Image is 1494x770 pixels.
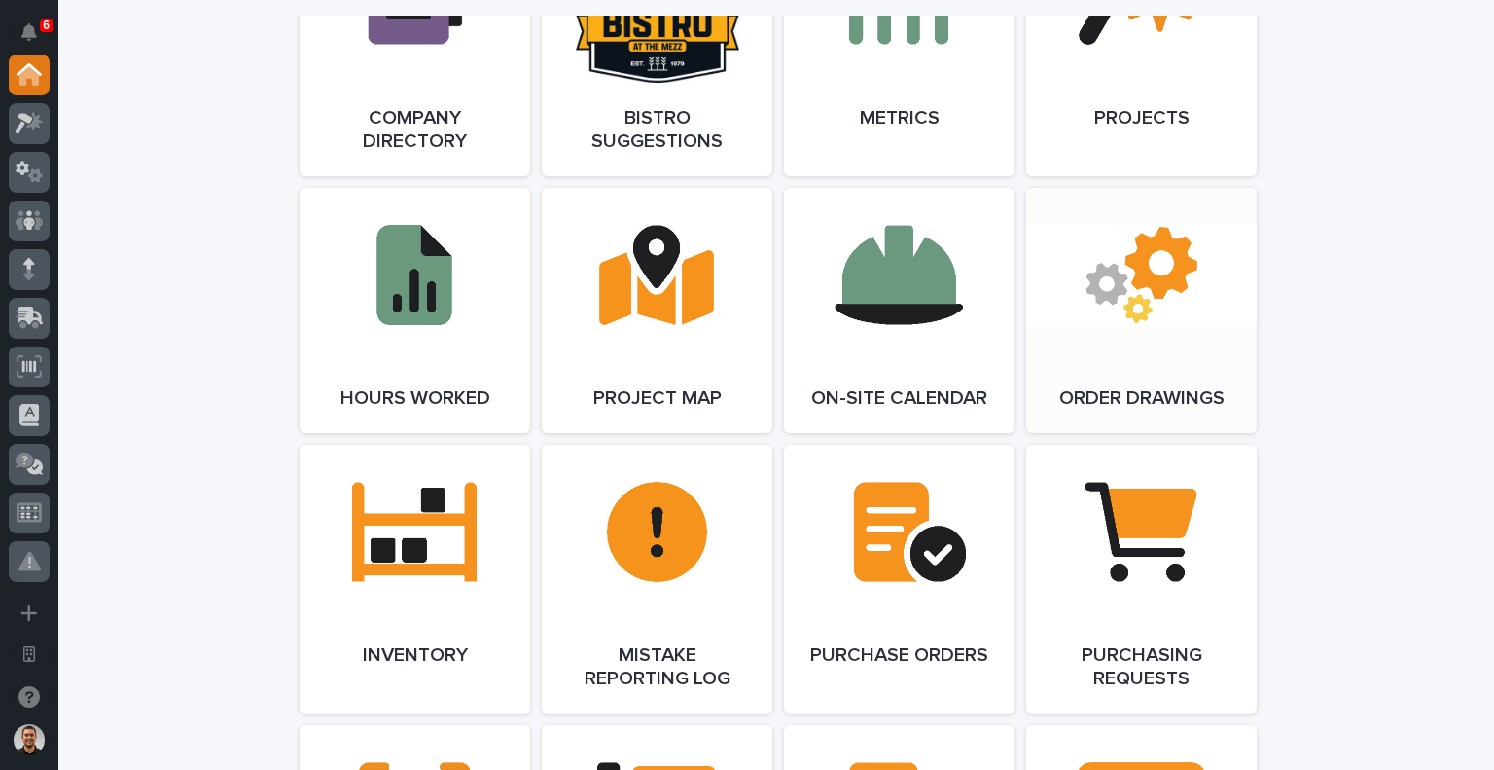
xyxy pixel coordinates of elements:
[12,306,114,341] a: 📖Help Docs
[1026,188,1257,433] a: Order Drawings
[19,217,54,252] img: 1736555164131-43832dd5-751b-4058-ba23-39d91318e5a0
[9,719,50,760] button: users-avatar
[24,23,50,55] div: Notifications6
[9,634,50,675] button: Open workspace settings
[300,188,530,433] a: Hours Worked
[66,217,319,237] div: Start new chat
[9,677,50,717] button: Open support chat
[19,78,354,109] p: Welcome 👋
[39,313,106,333] span: Help Docs
[784,445,1014,714] a: Purchase Orders
[19,109,354,140] p: How can we help?
[19,315,35,331] div: 📖
[1026,445,1257,714] a: Purchasing Requests
[43,18,50,32] p: 6
[784,188,1014,433] a: On-Site Calendar
[542,188,772,433] a: Project Map
[331,223,354,246] button: Start new chat
[542,445,772,714] a: Mistake Reporting Log
[66,237,246,252] div: We're available if you need us!
[137,360,235,376] a: Powered byPylon
[9,12,50,53] button: Notifications
[300,445,530,714] a: Inventory
[19,19,58,58] img: Stacker
[141,313,248,333] span: Onboarding Call
[194,361,235,376] span: Pylon
[122,315,137,331] div: 🔗
[114,306,256,341] a: 🔗Onboarding Call
[9,593,50,634] button: Add a new app...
